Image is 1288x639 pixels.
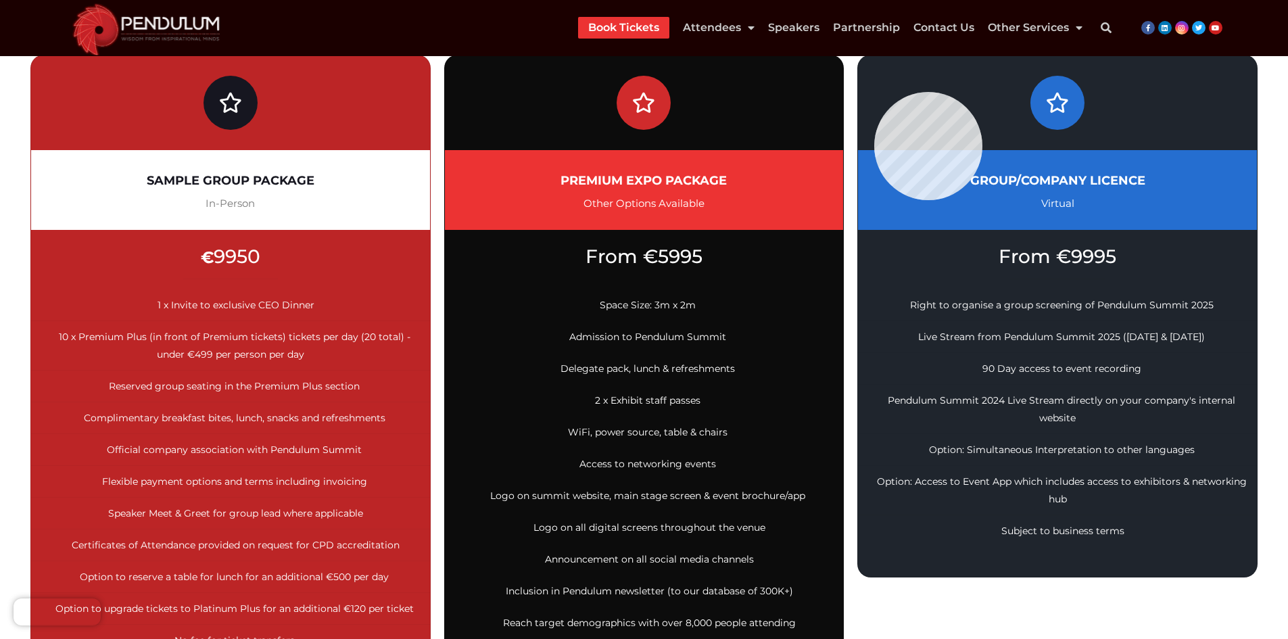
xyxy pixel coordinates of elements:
span: 2 x Exhibit staff passes [595,394,700,406]
h2: SAMPLE GROUP PACKAGE [51,167,410,194]
a: Book Tickets [588,17,659,39]
a: Attendees [683,17,755,39]
span: Right to organise a group screening of Pendulum Summit 2025 [910,299,1214,311]
span: Reach target demographics with over 8,000 people attending [503,617,796,629]
nav: Menu [578,17,1082,39]
span: Speaker Meet & Greet for group lead where applicable [108,507,363,519]
span: In-Person [206,197,255,210]
span: 90 Day access to event recording [982,362,1141,375]
span: Logo on all digital screens throughout the venue [533,521,765,534]
span: Official company association with Pendulum Summit [107,444,362,456]
span: Live Stream from Pendulum Summit 2025 ([DATE] & [DATE]) [918,331,1205,343]
span: Flexible payment options and terms including invoicing [102,475,367,488]
span: 10 x Premium Plus (in front of Premium tickets) tickets per day (20 total) - under €499 per perso... [59,331,410,360]
span: 9950 [201,245,260,268]
h2: GROUP/COMPANY LICENCE [878,167,1237,194]
span: 1 x Invite to exclusive CEO Dinner [158,299,314,311]
span: Pendulum Summit 2024 Live Stream directly on your company's internal website [888,394,1235,424]
a: Speakers [768,17,819,39]
span: Option: Access to Event App which includes access to exhibitors & networking hub [877,475,1247,505]
span: WiFi, power source, table & chairs [568,426,728,438]
h2: PREMIUM EXPO PACKAGE [465,167,824,194]
span: Reserved group seating in the Premium Plus section [109,380,360,392]
span: Virtual [1041,197,1074,210]
a: Partnership [833,17,900,39]
a: Contact Us [913,17,974,39]
span: Inclusion in Pendulum newsletter (to our database of 300K+) [506,585,793,597]
span: Other Options Available [583,197,705,210]
a: Other Services [988,17,1082,39]
span: From €9995 [999,245,1116,268]
span: Certificates of Attendance provided on request for CPD accreditation [72,539,400,551]
span: Admission to Pendulum Summit [569,331,726,343]
div: Search [1093,14,1120,41]
span: From €5995 [586,245,702,268]
span: Access to networking events [579,458,716,470]
span: Option to upgrade tickets to Platinum Plus for an additional €120 per ticket [55,602,414,615]
span: Complimentary breakfast bites, lunch, snacks and refreshments [84,412,385,424]
span: Option to reserve a table for lunch for an additional €500 per day [80,571,389,583]
span: Option: Simultaneous Interpretation to other languages [929,444,1195,456]
span: Logo on summit website, main stage screen & event brochure/app [490,490,805,502]
span: Announcement on all social media channels [545,553,754,565]
span: € [201,247,214,267]
span: Space Size: 3m x 2m [600,299,696,311]
span: Delegate pack, lunch & refreshments [560,362,735,375]
span: Subject to business terms [1001,525,1124,537]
